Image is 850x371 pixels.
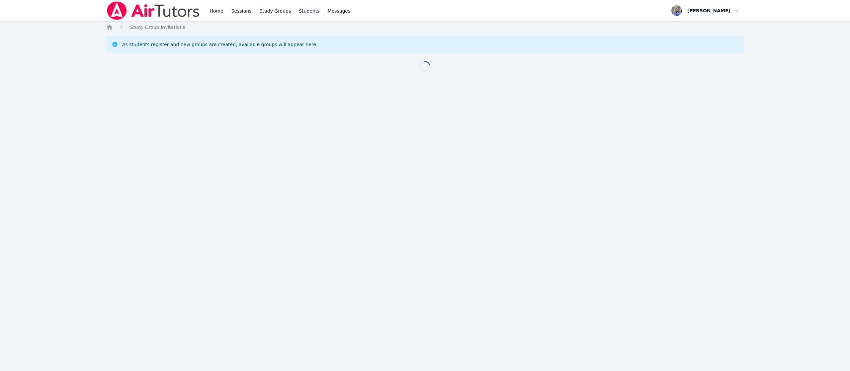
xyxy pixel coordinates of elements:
[106,24,744,31] nav: Breadcrumb
[122,41,317,48] div: As students register and new groups are created, available groups will appear here.
[328,8,351,14] span: Messages
[130,24,185,31] a: Study Group Invitations
[130,25,185,30] span: Study Group Invitations
[106,1,200,20] img: Air Tutors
